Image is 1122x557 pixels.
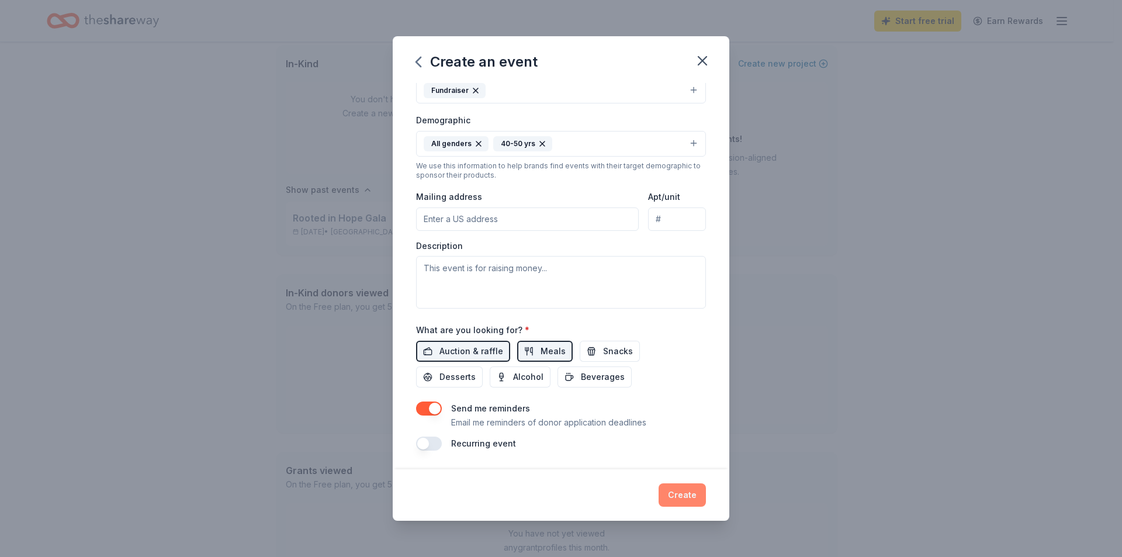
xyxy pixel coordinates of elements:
[648,207,706,231] input: #
[517,341,573,362] button: Meals
[659,483,706,507] button: Create
[557,366,632,388] button: Beverages
[416,78,706,103] button: Fundraiser
[490,366,550,388] button: Alcohol
[648,191,680,203] label: Apt/unit
[451,403,530,413] label: Send me reminders
[416,53,538,71] div: Create an event
[493,136,552,151] div: 40-50 yrs
[416,341,510,362] button: Auction & raffle
[513,370,543,384] span: Alcohol
[439,344,503,358] span: Auction & raffle
[424,83,486,98] div: Fundraiser
[416,240,463,252] label: Description
[603,344,633,358] span: Snacks
[416,191,482,203] label: Mailing address
[580,341,640,362] button: Snacks
[451,416,646,430] p: Email me reminders of donor application deadlines
[416,115,470,126] label: Demographic
[416,324,529,336] label: What are you looking for?
[424,136,489,151] div: All genders
[439,370,476,384] span: Desserts
[541,344,566,358] span: Meals
[581,370,625,384] span: Beverages
[416,366,483,388] button: Desserts
[451,438,516,448] label: Recurring event
[416,207,639,231] input: Enter a US address
[416,161,706,180] div: We use this information to help brands find events with their target demographic to sponsor their...
[416,131,706,157] button: All genders40-50 yrs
